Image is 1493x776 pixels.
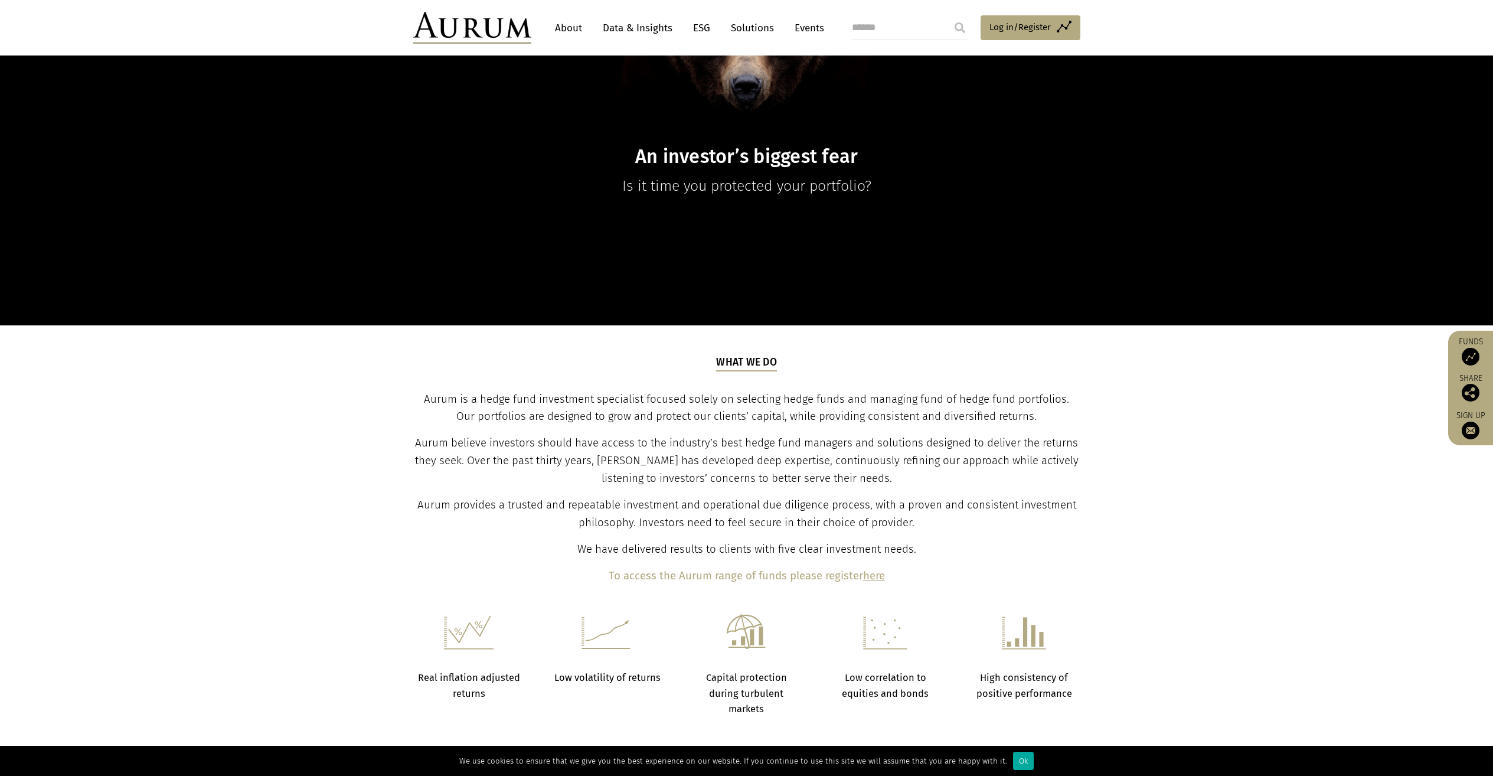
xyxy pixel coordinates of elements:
[609,569,863,582] b: To access the Aurum range of funds please register
[519,174,975,198] p: Is it time you protected your portfolio?
[1454,374,1487,402] div: Share
[1462,384,1479,402] img: Share this post
[1013,752,1034,770] div: Ok
[725,17,780,39] a: Solutions
[554,672,661,683] strong: Low volatility of returns
[417,498,1076,529] span: Aurum provides a trusted and repeatable investment and operational due diligence process, with a ...
[687,17,716,39] a: ESG
[1462,422,1479,439] img: Sign up to our newsletter
[842,672,929,699] strong: Low correlation to equities and bonds
[706,672,787,715] strong: Capital protection during turbulent markets
[519,145,975,168] h1: An investor’s biggest fear
[424,393,1069,423] span: Aurum is a hedge fund investment specialist focused solely on selecting hedge funds and managing ...
[597,17,678,39] a: Data & Insights
[549,17,588,39] a: About
[989,20,1051,34] span: Log in/Register
[1462,348,1479,366] img: Access Funds
[981,15,1080,40] a: Log in/Register
[1454,410,1487,439] a: Sign up
[789,17,824,39] a: Events
[418,672,520,699] strong: Real inflation adjusted returns
[976,672,1072,699] strong: High consistency of positive performance
[413,12,531,44] img: Aurum
[716,355,777,371] h5: What we do
[863,569,885,582] a: here
[1454,337,1487,366] a: Funds
[948,16,972,40] input: Submit
[415,436,1079,485] span: Aurum believe investors should have access to the industry’s best hedge fund managers and solutio...
[577,543,916,556] span: We have delivered results to clients with five clear investment needs.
